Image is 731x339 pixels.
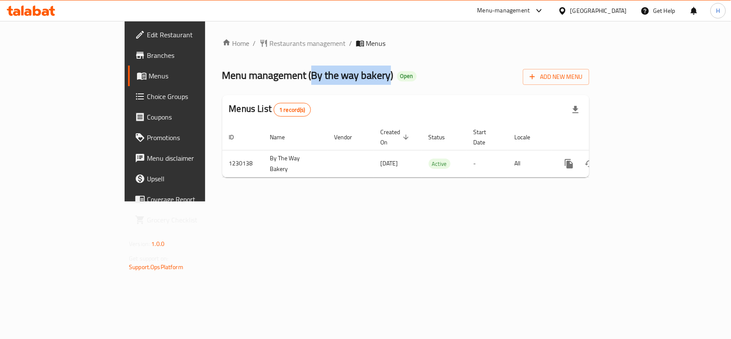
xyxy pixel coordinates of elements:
[429,159,451,169] div: Active
[128,45,247,66] a: Branches
[381,127,412,147] span: Created On
[381,158,398,169] span: [DATE]
[229,132,245,142] span: ID
[128,86,247,107] a: Choice Groups
[559,153,579,174] button: more
[429,132,457,142] span: Status
[477,6,530,16] div: Menu-management
[128,168,247,189] a: Upsell
[570,6,627,15] div: [GEOGRAPHIC_DATA]
[467,150,508,177] td: -
[147,30,240,40] span: Edit Restaurant
[508,150,552,177] td: All
[128,127,247,148] a: Promotions
[147,132,240,143] span: Promotions
[253,38,256,48] li: /
[579,153,600,174] button: Change Status
[128,66,247,86] a: Menus
[147,50,240,60] span: Branches
[349,38,352,48] li: /
[263,150,328,177] td: By The Way Bakery
[260,38,346,48] a: Restaurants management
[128,148,247,168] a: Menu disclaimer
[129,238,150,249] span: Version:
[366,38,386,48] span: Menus
[128,107,247,127] a: Coupons
[222,66,394,85] span: Menu management ( By the way bakery )
[151,238,164,249] span: 1.0.0
[270,132,296,142] span: Name
[515,132,542,142] span: Locale
[222,124,648,177] table: enhanced table
[149,71,240,81] span: Menus
[334,132,364,142] span: Vendor
[147,194,240,204] span: Coverage Report
[129,253,168,264] span: Get support on:
[274,106,310,114] span: 1 record(s)
[270,38,346,48] span: Restaurants management
[274,103,311,117] div: Total records count
[552,124,648,150] th: Actions
[222,38,589,48] nav: breadcrumb
[147,153,240,163] span: Menu disclaimer
[128,24,247,45] a: Edit Restaurant
[147,91,240,102] span: Choice Groups
[128,189,247,210] a: Coverage Report
[397,71,417,81] div: Open
[429,159,451,169] span: Active
[147,174,240,184] span: Upsell
[523,69,589,85] button: Add New Menu
[474,127,498,147] span: Start Date
[128,210,247,230] a: Grocery Checklist
[716,6,720,15] span: H
[229,102,311,117] h2: Menus List
[147,112,240,122] span: Coupons
[147,215,240,225] span: Grocery Checklist
[530,72,582,82] span: Add New Menu
[129,261,183,273] a: Support.OpsPlatform
[397,72,417,80] span: Open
